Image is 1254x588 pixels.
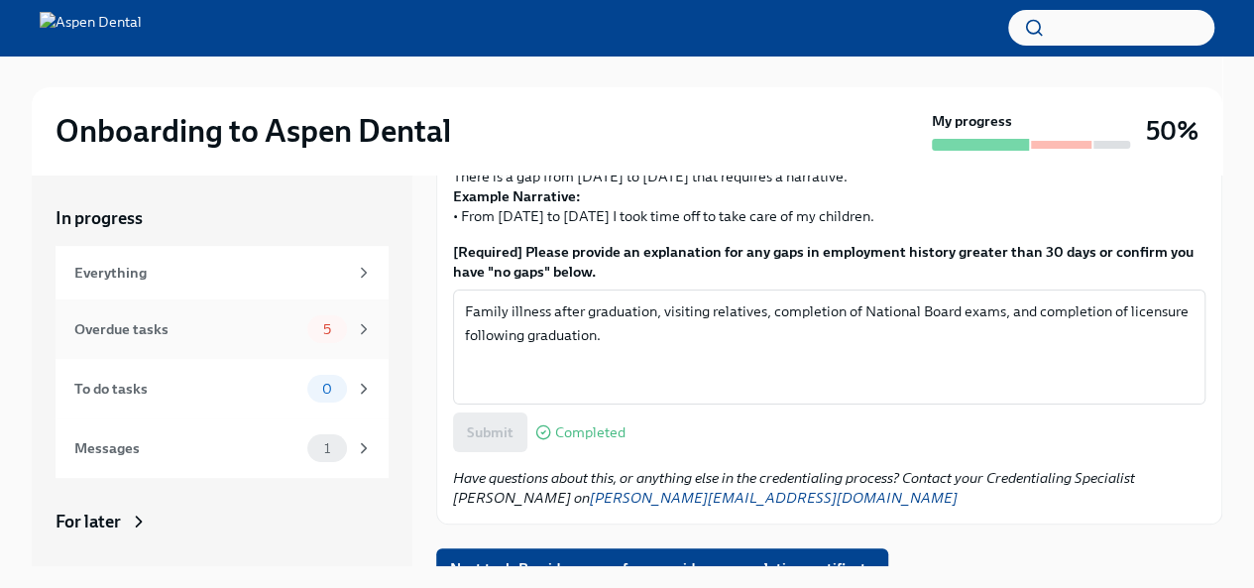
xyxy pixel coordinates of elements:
strong: My progress [932,111,1012,131]
strong: Example Narrative: [453,187,581,205]
span: 0 [310,382,344,397]
a: To do tasks0 [56,359,389,418]
span: 5 [311,322,343,337]
div: For later [56,510,121,533]
div: Overdue tasks [74,318,299,340]
div: Everything [74,262,347,284]
em: Have questions about this, or anything else in the credentialing process? Contact your Credential... [453,469,1135,507]
span: 1 [312,441,342,456]
span: Next task : Provide a copy of your residency completion certificate [450,558,874,578]
span: Completed [555,425,626,440]
button: Next task:Provide a copy of your residency completion certificate [436,548,888,588]
div: To do tasks [74,378,299,400]
a: Everything [56,246,389,299]
a: For later [56,510,389,533]
img: Aspen Dental [40,12,142,44]
div: Messages [74,437,299,459]
a: Overdue tasks5 [56,299,389,359]
a: [PERSON_NAME][EMAIL_ADDRESS][DOMAIN_NAME] [590,489,958,507]
textarea: Family illness after graduation, visiting relatives, completion of National Board exams, and comp... [465,299,1194,395]
label: [Required] Please provide an explanation for any gaps in employment history greater than 30 days ... [453,242,1205,282]
a: Messages1 [56,418,389,478]
a: In progress [56,206,389,230]
h3: 50% [1146,113,1198,149]
h2: Onboarding to Aspen Dental [56,111,451,151]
